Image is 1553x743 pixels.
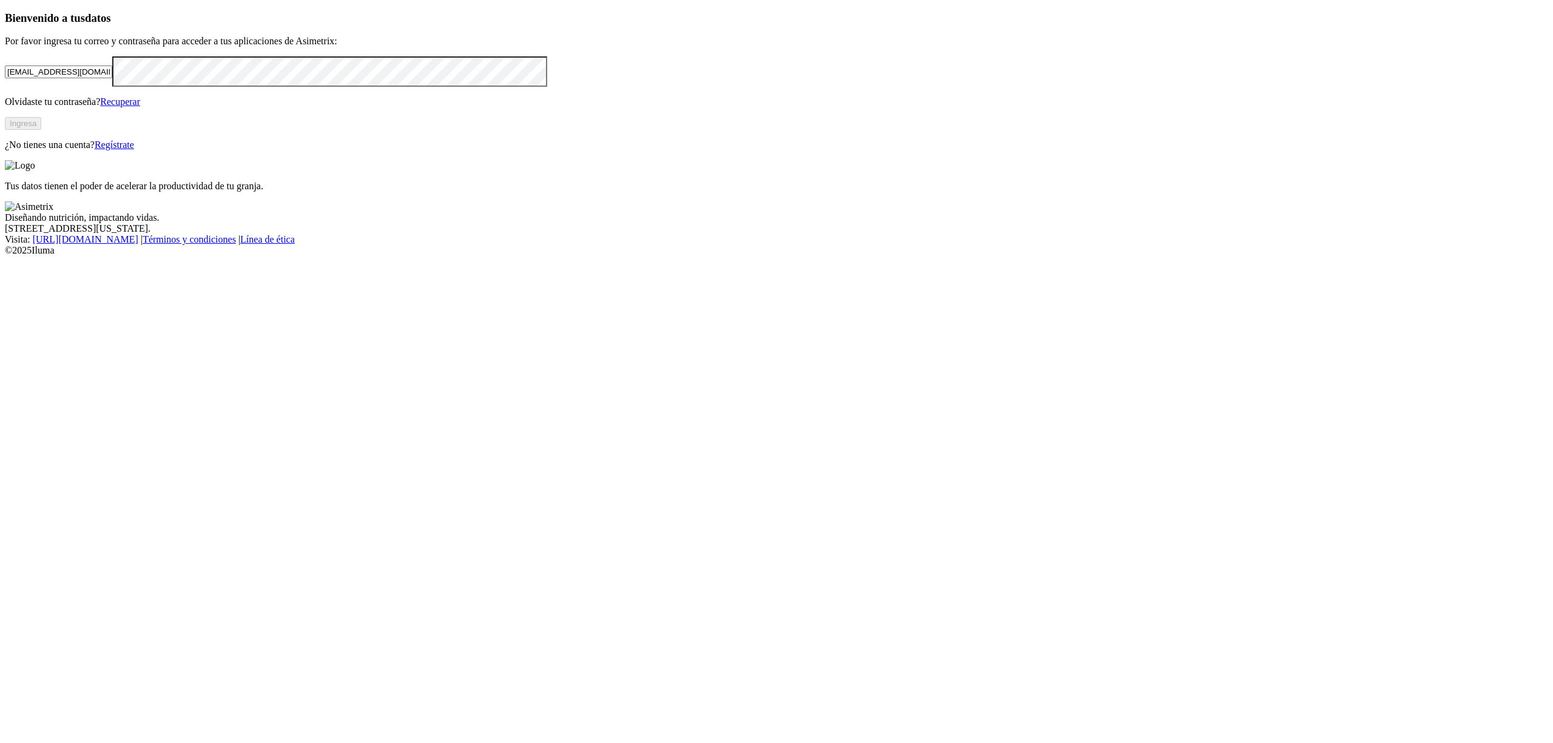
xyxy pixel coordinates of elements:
p: Tus datos tienen el poder de acelerar la productividad de tu granja. [5,181,1548,192]
input: Tu correo [5,66,112,78]
span: datos [85,12,111,24]
h3: Bienvenido a tus [5,12,1548,25]
a: [URL][DOMAIN_NAME] [33,234,138,244]
a: Línea de ética [240,234,295,244]
img: Logo [5,160,35,171]
p: Por favor ingresa tu correo y contraseña para acceder a tus aplicaciones de Asimetrix: [5,36,1548,47]
p: Olvidaste tu contraseña? [5,96,1548,107]
div: Visita : | | [5,234,1548,245]
a: Términos y condiciones [143,234,236,244]
div: Diseñando nutrición, impactando vidas. [5,212,1548,223]
div: [STREET_ADDRESS][US_STATE]. [5,223,1548,234]
p: ¿No tienes una cuenta? [5,140,1548,150]
a: Regístrate [95,140,134,150]
button: Ingresa [5,117,41,130]
a: Recuperar [100,96,140,107]
div: © 2025 Iluma [5,245,1548,256]
img: Asimetrix [5,201,53,212]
